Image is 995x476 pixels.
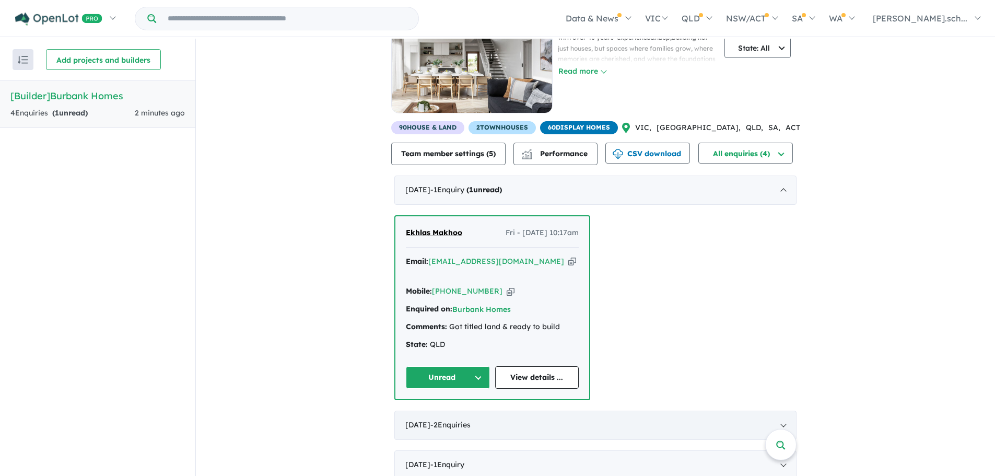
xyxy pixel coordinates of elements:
strong: ( unread) [52,108,88,118]
button: Burbank Homes [452,304,511,315]
div: Got titled land & ready to build [406,321,579,333]
span: Performance [523,149,588,158]
button: State: All [724,37,791,58]
span: 2 minutes ago [135,108,185,118]
a: Ekhlas Makhoo [406,227,462,239]
div: [DATE] [394,176,797,205]
strong: Email: [406,257,428,266]
span: - 1 Enquir y [430,460,464,469]
span: - 2 Enquir ies [430,420,471,429]
strong: State: [406,340,428,349]
a: View details ... [495,366,579,389]
img: bar-chart.svg [522,152,532,159]
div: [DATE] [394,411,797,440]
button: CSV download [605,143,690,164]
button: Copy [568,256,576,267]
a: [PHONE_NUMBER] [432,286,502,296]
a: Burbank Homes [452,305,511,314]
button: Performance [513,143,598,165]
button: Copy [507,286,514,297]
span: [GEOGRAPHIC_DATA] , [657,122,741,134]
span: VIC , [635,122,651,134]
div: 4 Enquir ies [10,107,88,120]
strong: Mobile: [406,286,432,296]
button: All enquiries (4) [698,143,793,164]
strong: Comments: [406,322,447,331]
span: SA , [768,122,780,134]
button: Add projects and builders [46,49,161,70]
img: download icon [613,149,623,159]
span: 1 [469,185,473,194]
img: Burbank Homes [392,27,552,113]
span: Ekhlas Makhoo [406,228,462,237]
img: sort.svg [18,56,28,64]
span: 5 [489,149,493,158]
span: - 1 Enquir y [430,185,502,194]
strong: Enquired on: [406,304,452,314]
img: Openlot PRO Logo White [15,13,102,26]
span: QLD , [746,122,763,134]
span: ACT [786,122,800,134]
div: QLD [406,339,579,351]
span: 2 Townhouses [469,121,536,134]
a: Burbank HomesBurbank Homes [391,8,553,121]
input: Try estate name, suburb, builder or developer [158,7,416,30]
span: Fri - [DATE] 10:17am [506,227,579,239]
button: Read more [558,65,607,77]
span: 90 House & Land [391,121,464,134]
a: [EMAIL_ADDRESS][DOMAIN_NAME] [428,257,564,266]
button: Team member settings (5) [391,143,506,165]
span: [PERSON_NAME].sch... [873,13,967,24]
span: 1 [55,108,59,118]
button: Unread [406,366,490,389]
strong: ( unread) [466,185,502,194]
h5: [Builder] Burbank Homes [10,89,185,103]
span: 60 Display Homes [540,121,618,134]
img: line-chart.svg [522,149,531,155]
